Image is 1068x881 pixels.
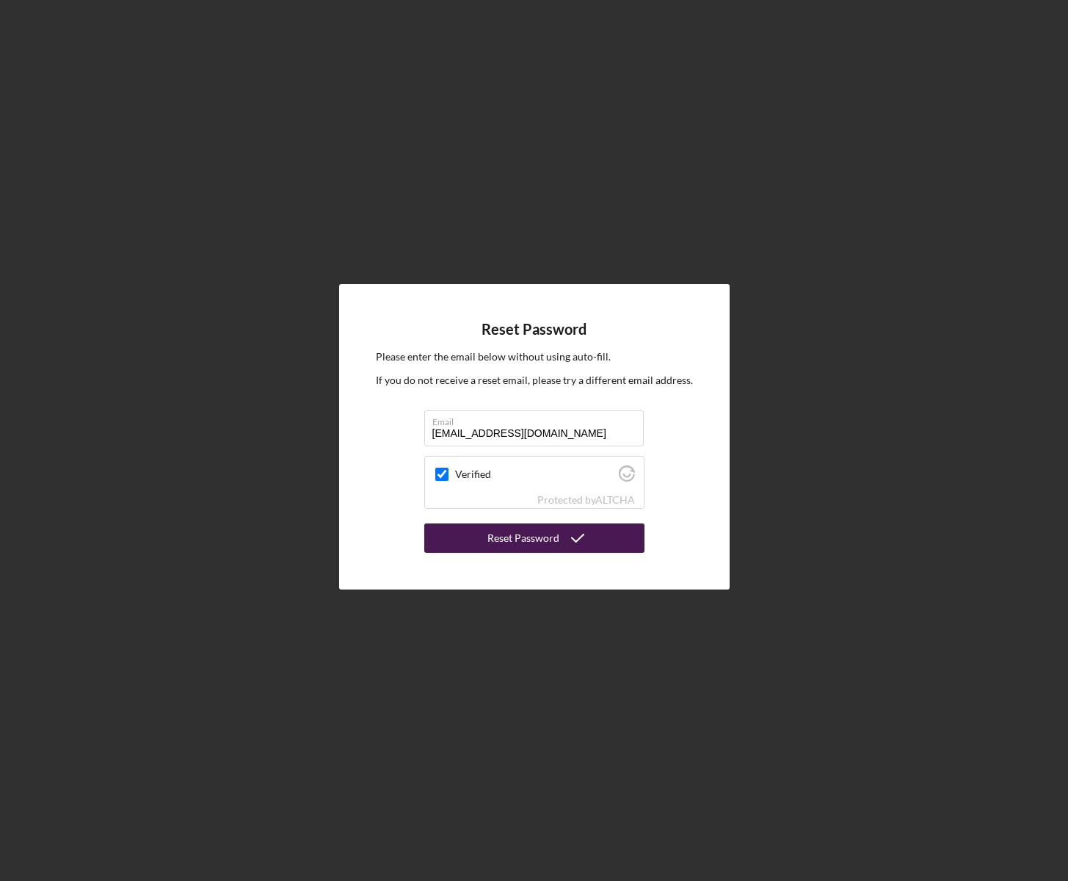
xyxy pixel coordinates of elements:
[619,471,635,484] a: Visit Altcha.org
[424,523,644,553] button: Reset Password
[376,349,693,365] p: Please enter the email below without using auto-fill.
[432,411,644,427] label: Email
[595,493,635,506] a: Visit Altcha.org
[487,523,559,553] div: Reset Password
[376,372,693,388] p: If you do not receive a reset email, please try a different email address.
[482,321,586,338] h4: Reset Password
[455,468,614,480] label: Verified
[537,494,635,506] div: Protected by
